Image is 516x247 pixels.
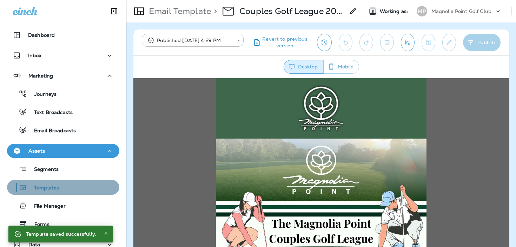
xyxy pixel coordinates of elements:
[28,148,45,154] p: Assets
[417,6,427,16] div: MP
[104,4,124,18] button: Collapse Sidebar
[27,91,57,98] p: Journeys
[211,6,217,16] p: >
[239,6,345,16] p: Couples Golf League 2025 - 11/9 (3)
[249,34,311,51] button: Revert to previous version
[28,53,41,58] p: Inbox
[401,34,415,51] button: Send test email
[26,228,96,240] div: Template saved successfully.
[7,144,119,158] button: Assets
[28,73,53,79] p: Marketing
[317,34,332,51] button: View Changelog
[261,36,309,49] span: Revert to previous version
[7,123,119,138] button: Email Broadcasts
[431,8,491,14] p: Magnolia Point Golf Club
[7,28,119,42] button: Dashboard
[27,221,49,228] p: Forms
[147,37,232,44] div: Published [DATE] 4:29 PM
[102,229,110,238] button: Close
[7,180,119,195] button: Templates
[323,60,359,74] button: Mobile
[27,166,59,173] p: Segments
[7,161,119,176] button: Segments
[7,198,119,213] button: File Manager
[27,128,76,134] p: Email Broadcasts
[7,86,119,101] button: Journeys
[7,69,119,83] button: Marketing
[7,216,119,231] button: Forms
[27,203,66,210] p: File Manager
[27,185,59,192] p: Templates
[82,60,293,182] img: Fall-25-Magnolia-Point-Couples-Golf-Group_edited_1b83a218-3979-4957-92e4-c12441be6431.jpg
[27,109,73,116] p: Text Broadcasts
[28,32,55,38] p: Dashboard
[146,6,211,16] p: Email Template
[7,105,119,119] button: Text Broadcasts
[165,7,211,53] img: MAGLOGO-final.png
[380,8,410,14] span: Working as:
[7,48,119,62] button: Inbox
[284,60,324,74] button: Desktop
